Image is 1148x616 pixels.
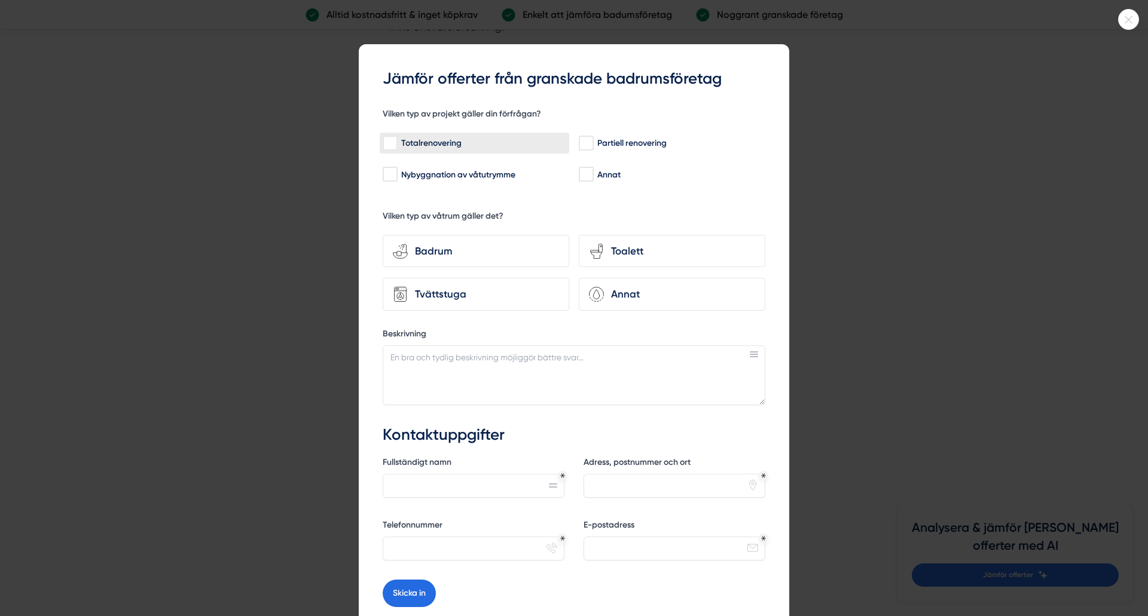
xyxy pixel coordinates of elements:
h3: Kontaktuppgifter [383,424,765,446]
input: Partiell renovering [579,137,593,149]
label: Beskrivning [383,328,765,343]
input: Annat [579,168,593,180]
div: Obligatoriskt [560,536,565,541]
div: Obligatoriskt [560,473,565,478]
h3: Jämför offerter från granskade badrumsföretag [383,68,765,90]
div: Obligatoriskt [761,473,766,478]
label: Fullständigt namn [383,456,564,471]
input: Nybyggnation av våtutrymme [383,168,396,180]
div: Obligatoriskt [761,536,766,541]
button: Skicka in [383,580,436,607]
label: Adress, postnummer och ort [584,456,765,471]
label: Telefonnummer [383,519,564,534]
label: E-postadress [584,519,765,534]
h5: Vilken typ av projekt gäller din förfrågan? [383,108,541,123]
input: Totalrenovering [383,137,396,149]
h5: Vilken typ av våtrum gäller det? [383,210,503,225]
